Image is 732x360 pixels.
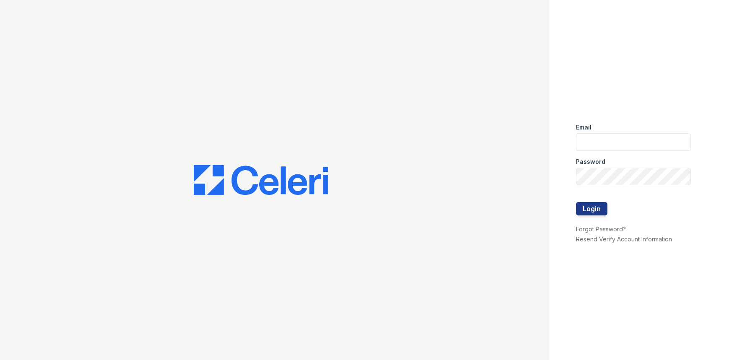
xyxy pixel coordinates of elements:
[194,165,328,195] img: CE_Logo_Blue-a8612792a0a2168367f1c8372b55b34899dd931a85d93a1a3d3e32e68fde9ad4.png
[576,123,591,132] label: Email
[576,236,672,243] a: Resend Verify Account Information
[576,202,607,215] button: Login
[576,158,605,166] label: Password
[576,225,626,233] a: Forgot Password?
